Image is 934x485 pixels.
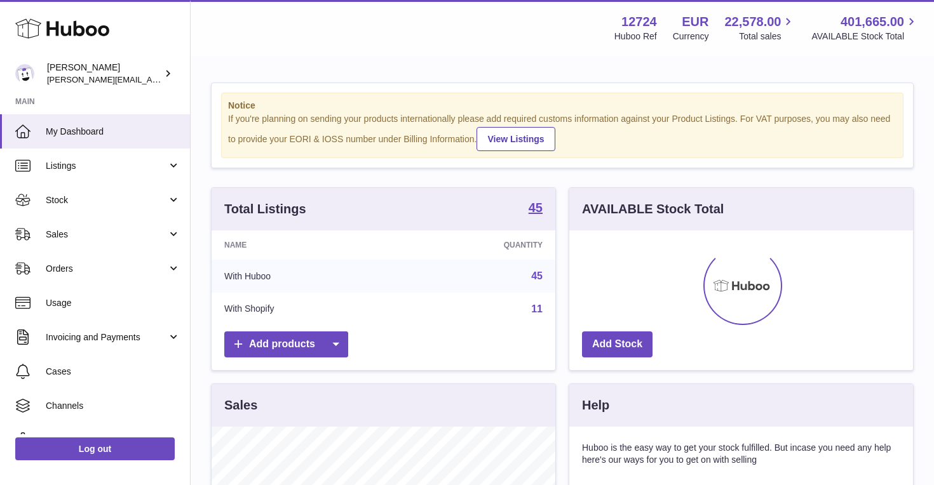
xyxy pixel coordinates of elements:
[212,293,397,326] td: With Shopify
[724,13,795,43] a: 22,578.00 Total sales
[224,201,306,218] h3: Total Listings
[531,303,543,314] a: 11
[477,127,555,151] a: View Listings
[46,263,167,275] span: Orders
[46,331,167,343] span: Invoicing and Payments
[531,270,543,281] a: 45
[673,30,709,43] div: Currency
[614,30,657,43] div: Huboo Ref
[46,126,180,138] span: My Dashboard
[212,230,397,260] th: Name
[724,13,781,30] span: 22,578.00
[621,13,657,30] strong: 12724
[682,13,708,30] strong: EUR
[15,437,175,460] a: Log out
[228,100,897,112] strong: Notice
[397,230,555,260] th: Quantity
[582,331,653,357] a: Add Stock
[529,201,543,216] a: 45
[841,13,904,30] span: 401,665.00
[15,64,34,83] img: sebastian@ffern.co
[529,201,543,214] strong: 45
[811,30,919,43] span: AVAILABLE Stock Total
[582,442,900,466] p: Huboo is the easy way to get your stock fulfilled. But incase you need any help here's our ways f...
[224,397,257,414] h3: Sales
[228,113,897,151] div: If you're planning on sending your products internationally please add required customs informati...
[46,297,180,309] span: Usage
[582,397,609,414] h3: Help
[46,434,180,446] span: Settings
[46,160,167,172] span: Listings
[46,194,167,206] span: Stock
[47,62,161,86] div: [PERSON_NAME]
[582,201,724,218] h3: AVAILABLE Stock Total
[212,260,397,293] td: With Huboo
[46,400,180,412] span: Channels
[47,74,255,84] span: [PERSON_NAME][EMAIL_ADDRESS][DOMAIN_NAME]
[46,229,167,241] span: Sales
[811,13,919,43] a: 401,665.00 AVAILABLE Stock Total
[739,30,795,43] span: Total sales
[46,366,180,378] span: Cases
[224,331,348,357] a: Add products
